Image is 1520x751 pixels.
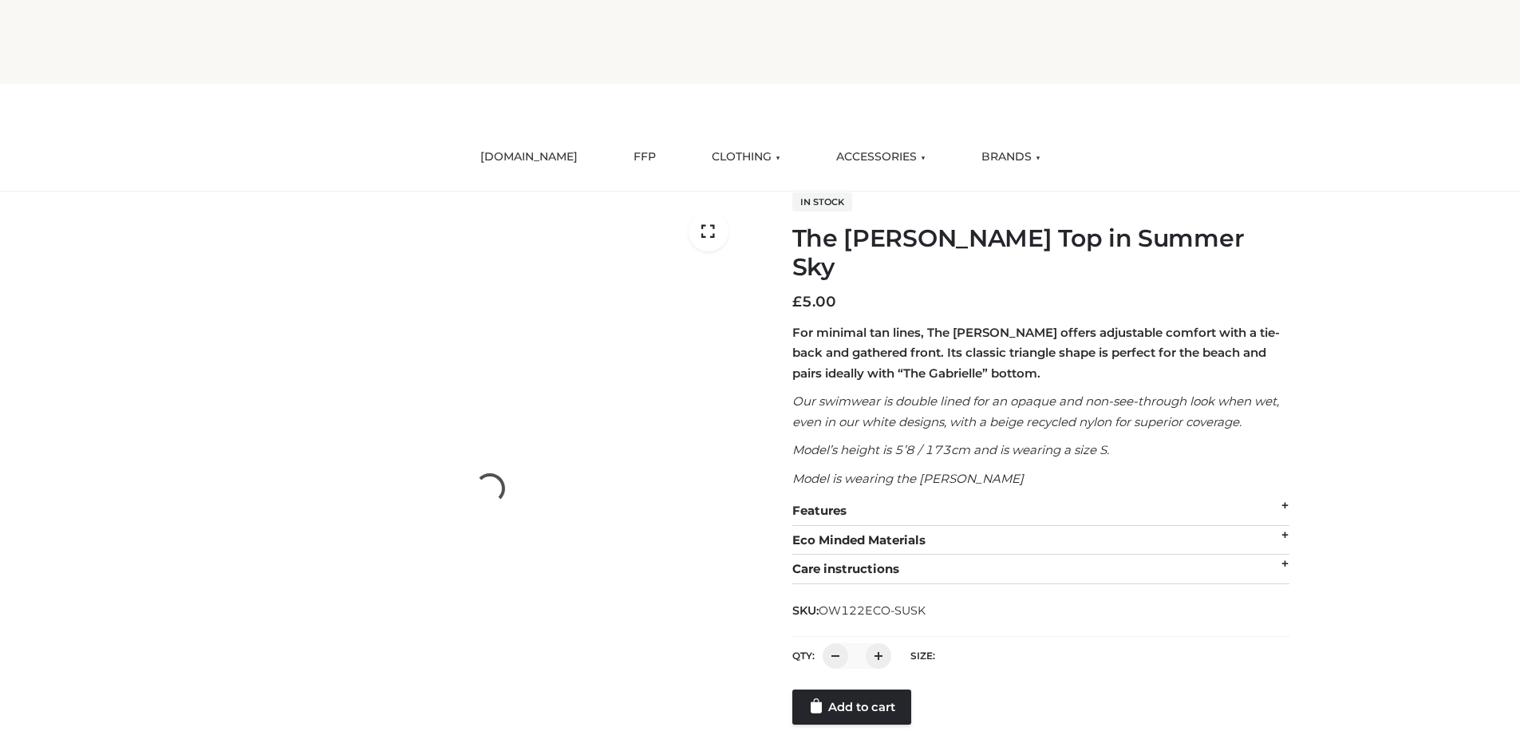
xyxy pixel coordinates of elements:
[792,442,1109,457] em: Model’s height is 5’8 / 173cm and is wearing a size S.
[792,393,1279,429] em: Our swimwear is double lined for an opaque and non-see-through look when wet, even in our white d...
[792,293,802,310] span: £
[622,140,668,175] a: FFP
[969,140,1052,175] a: BRANDS
[792,192,852,211] span: In stock
[792,526,1289,555] div: Eco Minded Materials
[792,471,1024,486] em: Model is wearing the [PERSON_NAME]
[819,603,926,618] span: OW122ECO-SUSK
[792,690,911,725] a: Add to cart
[792,293,836,310] bdi: 5.00
[792,496,1289,526] div: Features
[700,140,792,175] a: CLOTHING
[792,325,1280,381] strong: For minimal tan lines, The [PERSON_NAME] offers adjustable comfort with a tie-back and gathered f...
[792,555,1289,584] div: Care instructions
[824,140,938,175] a: ACCESSORIES
[910,650,935,662] label: Size:
[792,601,927,620] span: SKU:
[792,224,1289,282] h1: The [PERSON_NAME] Top in Summer Sky
[792,650,815,662] label: QTY:
[468,140,590,175] a: [DOMAIN_NAME]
